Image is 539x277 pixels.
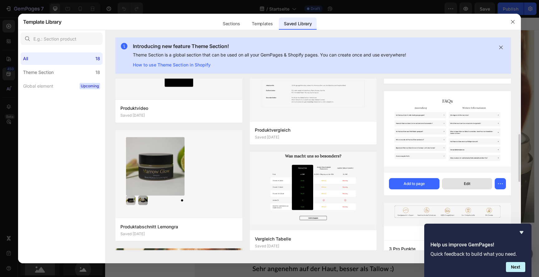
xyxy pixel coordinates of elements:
h2: Template Library [23,14,61,30]
span: Upcoming [80,83,100,89]
button: Next question [506,262,525,272]
a: How to use Theme Section in Shopify [133,61,406,69]
div: Theme Section [23,69,54,76]
div: Saved Library [279,17,317,30]
p: Saved [DATE] [120,232,145,236]
p: Introducing new feature Theme Section! [133,42,406,50]
p: Saved [DATE] [255,135,279,139]
div: 18 [95,55,100,62]
p: Produktabschnitt Lemongra [120,223,237,231]
div: Add to page [404,181,425,187]
img: -a-gempagesversionv7shop-id569787396065854279theme-section-id570790648853037895.jpg [384,91,511,172]
p: Produktvergleich [255,126,372,134]
p: Theme Section is a global section that can be used on all your GemPages & Shopify pages. You can ... [133,51,406,59]
img: -a-gempagesversionv7shop-id569787396065854279theme-section-id571480249959711896.jpg [384,203,511,226]
img: -a-gempagesversionv7shop-id569787396065854279theme-section-id570779168858440576.jpg [250,152,377,230]
p: Vergleich Tabelle [255,235,372,243]
input: E.g.: Section product [21,32,103,45]
p: 3 Pro Punkte [389,245,506,253]
div: 18 [95,69,100,76]
p: Quick feedback to build what you need. [430,251,525,257]
p: Saved [DATE] [120,113,145,118]
div: All [23,55,28,62]
img: -a-gempagesversionv7shop-id569787396065854279theme-section-id571495278788478176.jpg [115,130,242,218]
img: -a-gempagesversionv7shop-id569787396065854279theme-section-id574808281353028452.jpg [250,67,377,121]
div: Help us improve GemPages! [430,229,525,272]
div: Templates [247,17,278,30]
button: Hide survey [518,229,525,236]
div: Global element [23,82,53,90]
div: Edit [464,181,470,187]
p: Produktvideo [120,104,237,112]
button: Edit [442,178,492,189]
button: Add to page [389,178,439,189]
div: Sections [218,17,245,30]
h2: Help us improve GemPages! [430,241,525,249]
p: Saved [DATE] [255,244,279,248]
